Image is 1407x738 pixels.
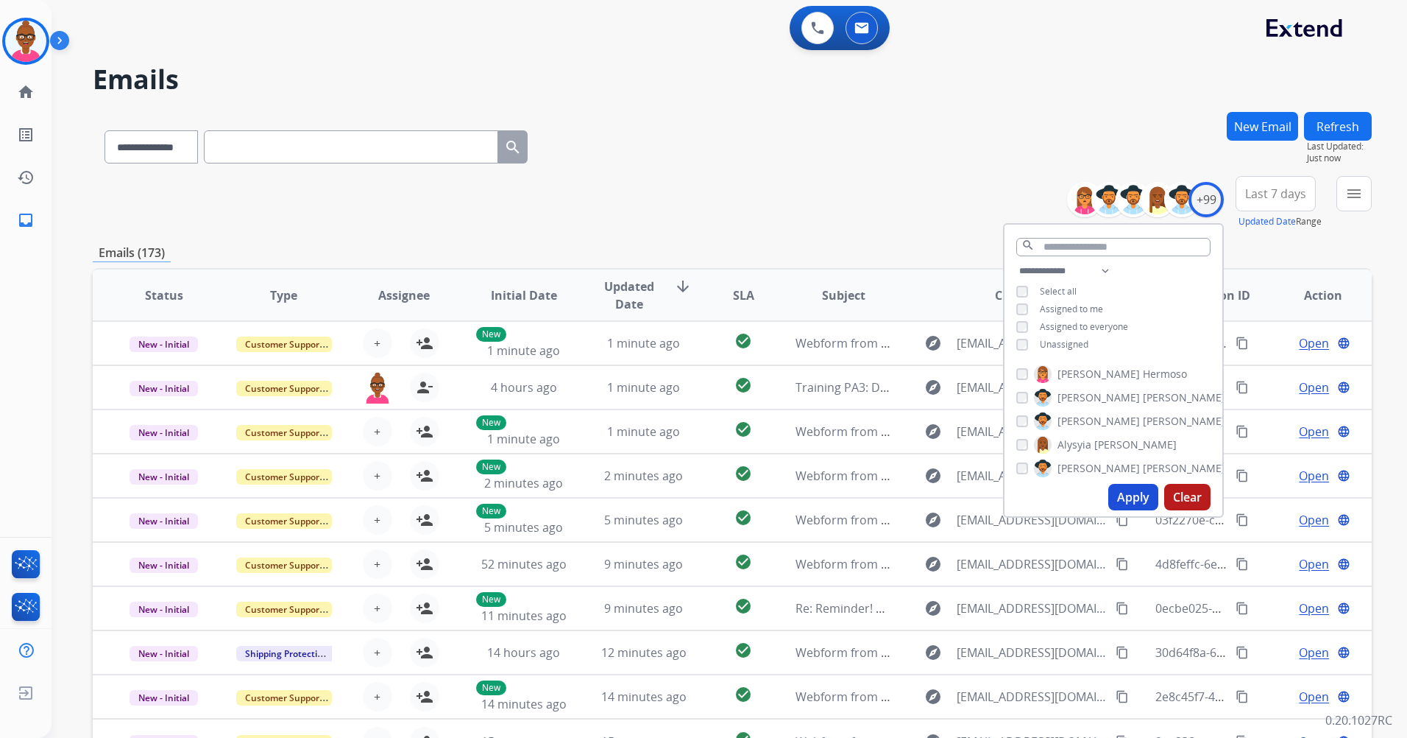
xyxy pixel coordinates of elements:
[957,423,1107,440] span: [EMAIL_ADDRESS][DOMAIN_NAME]
[822,287,865,304] span: Subject
[1299,334,1329,352] span: Open
[957,644,1107,661] span: [EMAIL_ADDRESS][DOMAIN_NAME]
[378,287,430,304] span: Assignee
[1337,337,1350,350] mat-icon: language
[734,597,752,615] mat-icon: check_circle
[130,337,198,352] span: New - Initial
[363,461,392,491] button: +
[481,556,567,572] span: 52 minutes ago
[924,600,942,617] mat-icon: explore
[1021,239,1035,252] mat-icon: search
[1299,423,1329,440] span: Open
[1236,690,1249,703] mat-icon: content_copy
[1116,602,1129,615] mat-icon: content_copy
[130,558,198,573] span: New - Initial
[795,556,1129,572] span: Webform from [EMAIL_ADDRESS][DOMAIN_NAME] on [DATE]
[734,553,752,571] mat-icon: check_circle
[957,334,1107,352] span: [EMAIL_ADDRESS][DOMAIN_NAME]
[1155,689,1375,705] span: 2e8c45f7-44c3-47c0-9dfa-3a3061951924
[1238,216,1296,228] button: Updated Date
[476,460,506,474] p: New
[374,423,380,440] span: +
[93,65,1372,94] h2: Emails
[17,126,35,144] mat-icon: list_alt
[374,467,380,485] span: +
[795,689,1129,705] span: Webform from [EMAIL_ADDRESS][DOMAIN_NAME] on [DATE]
[374,600,380,617] span: +
[1337,425,1350,438] mat-icon: language
[795,468,1129,484] span: Webform from [EMAIL_ADDRESS][DOMAIN_NAME] on [DATE]
[476,504,506,519] p: New
[795,512,1129,528] span: Webform from [EMAIL_ADDRESS][DOMAIN_NAME] on [DATE]
[1299,467,1329,485] span: Open
[924,467,942,485] mat-icon: explore
[145,287,183,304] span: Status
[236,469,332,485] span: Customer Support
[1236,469,1249,482] mat-icon: content_copy
[130,469,198,485] span: New - Initial
[1236,646,1249,659] mat-icon: content_copy
[236,602,332,617] span: Customer Support
[1337,646,1350,659] mat-icon: language
[416,555,433,573] mat-icon: person_add
[491,287,557,304] span: Initial Date
[733,287,754,304] span: SLA
[1155,512,1375,528] span: 03f2270e-c565-4311-976f-3790654a9952
[924,688,942,706] mat-icon: explore
[601,689,687,705] span: 14 minutes ago
[1040,338,1088,351] span: Unassigned
[236,381,332,396] span: Customer Support
[734,376,752,394] mat-icon: check_circle
[1040,285,1077,298] span: Select all
[130,690,198,706] span: New - Initial
[487,342,560,359] span: 1 minute ago
[1040,303,1103,315] span: Assigned to me
[1143,367,1187,382] span: Hermoso
[1236,176,1316,211] button: Last 7 days
[734,465,752,482] mat-icon: check_circle
[957,555,1107,573] span: [EMAIL_ADDRESS][DOMAIN_NAME]
[1299,379,1329,396] span: Open
[604,556,683,572] span: 9 minutes ago
[1164,484,1211,510] button: Clear
[270,287,297,304] span: Type
[1337,381,1350,394] mat-icon: language
[416,688,433,706] mat-icon: person_add
[795,424,1129,440] span: Webform from [EMAIL_ADDRESS][DOMAIN_NAME] on [DATE]
[363,373,392,404] img: agent-avatar
[607,335,680,351] span: 1 minute ago
[957,511,1107,529] span: [EMAIL_ADDRESS][DOMAIN_NAME]
[416,600,433,617] mat-icon: person_add
[957,688,1107,706] span: [EMAIL_ADDRESS][DOMAIN_NAME]
[1238,215,1322,228] span: Range
[1116,513,1129,527] mat-icon: content_copy
[236,513,332,529] span: Customer Support
[1236,558,1249,571] mat-icon: content_copy
[1057,367,1140,382] span: [PERSON_NAME]
[476,592,506,607] p: New
[1337,469,1350,482] mat-icon: language
[484,519,563,535] span: 5 minutes ago
[1325,711,1392,729] p: 0.20.1027RC
[734,509,752,527] mat-icon: check_circle
[504,138,522,156] mat-icon: search
[1245,191,1306,197] span: Last 7 days
[795,379,1052,396] span: Training PA3: Do Not Assign ([PERSON_NAME])
[957,467,1107,485] span: [EMAIL_ADDRESS][DOMAIN_NAME]
[795,600,1145,616] span: Re: Reminder! Send in your product to proceed with your claim
[1227,112,1298,141] button: New Email
[130,425,198,440] span: New - Initial
[416,379,433,396] mat-icon: person_remove
[604,600,683,616] span: 9 minutes ago
[17,169,35,186] mat-icon: history
[924,511,942,529] mat-icon: explore
[1299,511,1329,529] span: Open
[1337,513,1350,527] mat-icon: language
[374,555,380,573] span: +
[17,211,35,229] mat-icon: inbox
[374,644,380,661] span: +
[1236,513,1249,527] mat-icon: content_copy
[416,644,433,661] mat-icon: person_add
[363,549,392,579] button: +
[1307,141,1372,152] span: Last Updated:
